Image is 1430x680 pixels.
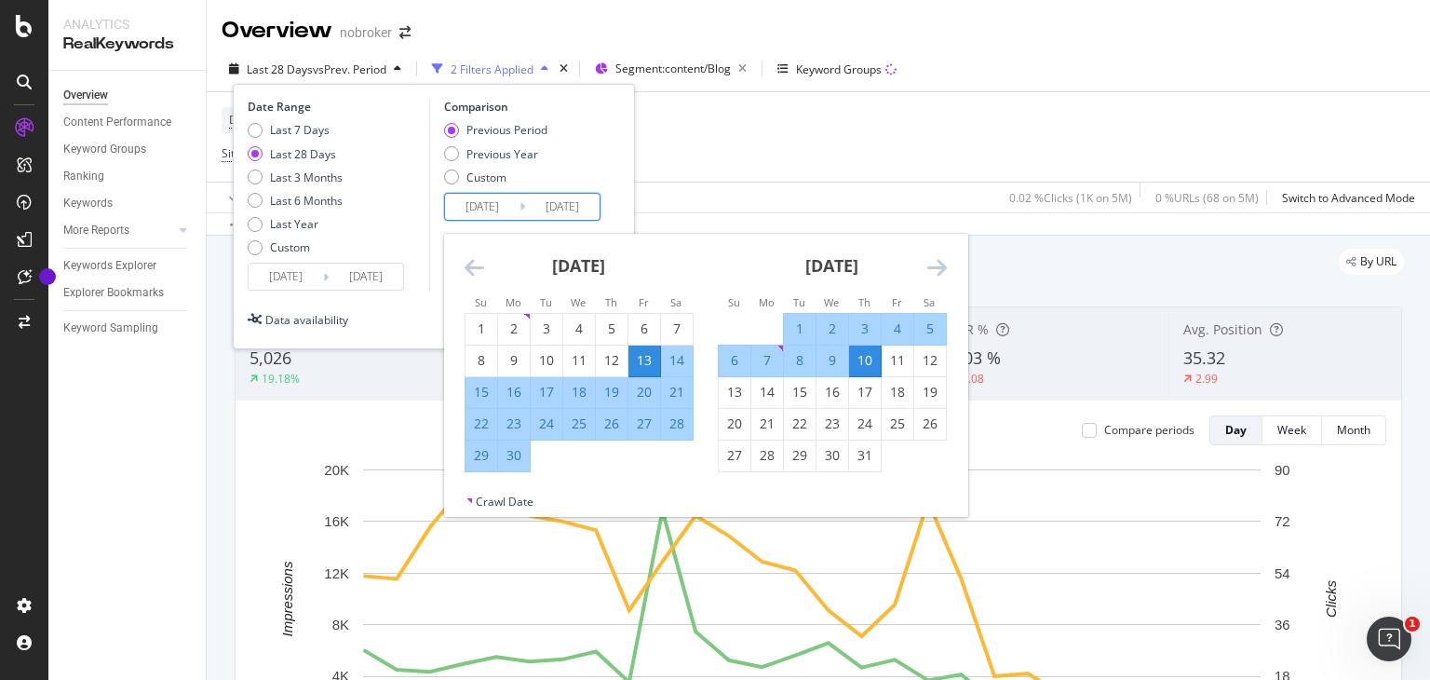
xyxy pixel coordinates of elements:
div: Switch to Advanced Mode [1282,190,1415,206]
div: 0.08 [962,371,984,387]
text: 8K [332,617,349,632]
div: 20 [628,383,660,401]
td: Selected. Tuesday, July 8, 2025 [783,345,816,376]
td: Choose Saturday, July 12, 2025 as your check-in date. It’s available. [913,345,946,376]
div: 22 [465,415,497,433]
td: Selected. Thursday, July 3, 2025 [848,313,881,345]
div: 4 [882,320,913,338]
div: Move backward to switch to the previous month. [465,256,484,279]
div: 6 [628,320,660,338]
td: Selected as start date. Friday, June 13, 2025 [627,345,660,376]
td: Choose Wednesday, June 11, 2025 as your check-in date. It’s available. [562,345,595,376]
div: 12 [596,351,627,370]
div: Custom [444,170,547,185]
a: Explorer Bookmarks [63,283,193,303]
a: Overview [63,86,193,105]
td: Selected. Thursday, June 19, 2025 [595,376,627,408]
div: 24 [531,415,562,433]
div: 25 [563,415,595,433]
td: Choose Saturday, July 19, 2025 as your check-in date. It’s available. [913,376,946,408]
div: Previous Period [444,122,547,138]
div: 13 [719,383,750,401]
div: 7 [751,351,783,370]
small: Su [728,295,740,309]
span: Device [229,112,264,128]
td: Choose Thursday, July 17, 2025 as your check-in date. It’s available. [848,376,881,408]
div: 3 [531,320,562,338]
div: 26 [914,415,946,433]
span: CTR % [950,320,989,338]
div: Last 6 Months [248,193,343,209]
div: Custom [248,239,343,255]
div: Previous Period [466,122,547,138]
div: 23 [498,415,530,433]
div: Custom [270,239,310,255]
div: 17 [531,383,562,401]
small: We [824,295,839,309]
div: 18 [563,383,595,401]
div: 24 [849,415,881,433]
text: 12K [324,565,349,581]
div: Last Year [248,216,343,232]
div: Overview [63,86,108,105]
div: Date Range [248,99,425,115]
td: Selected. Sunday, June 22, 2025 [465,408,497,440]
td: Choose Friday, July 11, 2025 as your check-in date. It’s available. [881,345,913,376]
div: 26 [596,415,627,433]
td: Selected. Saturday, June 14, 2025 [660,345,693,376]
div: 19 [596,383,627,401]
a: Ranking [63,167,193,186]
td: Selected as end date. Thursday, July 10, 2025 [848,345,881,376]
div: 23 [816,415,848,433]
small: Tu [793,295,805,309]
td: Selected. Saturday, July 5, 2025 [913,313,946,345]
td: Choose Friday, July 18, 2025 as your check-in date. It’s available. [881,376,913,408]
td: Choose Saturday, June 7, 2025 as your check-in date. It’s available. [660,313,693,345]
div: Comparison [444,99,606,115]
div: Compare periods [1104,422,1194,438]
div: 14 [661,351,693,370]
div: Last Year [270,216,318,232]
div: 16 [498,383,530,401]
div: 21 [751,415,783,433]
div: 0 % URLs ( 68 on 5M ) [1155,190,1259,206]
div: 10 [849,351,881,370]
div: 31 [849,446,881,465]
iframe: Intercom live chat [1367,617,1411,661]
div: Previous Year [466,146,538,162]
div: 8 [465,351,497,370]
div: 2 [816,320,848,338]
div: 5 [914,320,946,338]
text: Impressions [279,561,295,636]
div: Calendar [444,234,967,494]
td: Choose Tuesday, July 22, 2025 as your check-in date. It’s available. [783,408,816,440]
div: 16 [816,383,848,401]
div: Tooltip anchor [39,268,56,285]
td: Selected. Tuesday, July 1, 2025 [783,313,816,345]
div: legacy label [1339,249,1404,275]
div: Last 28 Days [270,146,336,162]
div: More Reports [63,221,129,240]
div: 2 [498,320,530,338]
div: 5 [596,320,627,338]
button: Week [1262,415,1322,445]
div: nobroker [340,23,392,42]
td: Selected. Monday, July 7, 2025 [750,345,783,376]
td: Choose Sunday, July 13, 2025 as your check-in date. It’s available. [718,376,750,408]
a: Keyword Groups [63,140,193,159]
div: 10 [531,351,562,370]
td: Choose Thursday, July 31, 2025 as your check-in date. It’s available. [848,440,881,471]
input: End Date [525,194,600,220]
td: Choose Monday, July 21, 2025 as your check-in date. It’s available. [750,408,783,440]
button: Day [1209,415,1262,445]
div: 1 [465,320,497,338]
small: Mo [759,295,775,309]
td: Selected. Tuesday, June 24, 2025 [530,408,562,440]
div: 11 [563,351,595,370]
div: 27 [719,446,750,465]
div: 17 [849,383,881,401]
td: Selected. Wednesday, June 25, 2025 [562,408,595,440]
small: Sa [924,295,935,309]
td: Choose Thursday, July 24, 2025 as your check-in date. It’s available. [848,408,881,440]
text: 36 [1275,617,1290,632]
